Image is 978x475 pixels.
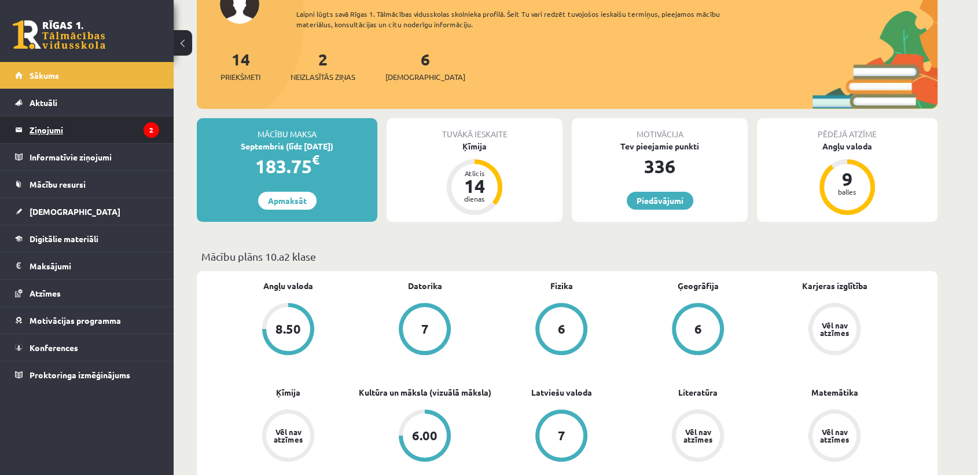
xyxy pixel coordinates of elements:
[30,233,98,244] span: Digitālie materiāli
[757,140,937,152] div: Angļu valoda
[493,303,630,357] a: 6
[572,152,748,180] div: 336
[818,321,851,337] div: Vēl nav atzīmes
[457,177,492,195] div: 14
[678,386,718,399] a: Literatūra
[30,144,159,170] legend: Informatīvie ziņojumi
[572,140,748,152] div: Tev pieejamie punkti
[201,249,933,264] p: Mācību plāns 10.a2 klase
[15,253,159,279] a: Maksājumi
[15,280,159,306] a: Atzīmes
[550,280,573,292] a: Fizika
[627,192,693,210] a: Piedāvājumi
[818,428,851,443] div: Vēl nav atzīmes
[558,429,565,442] div: 7
[359,386,491,399] a: Kultūra un māksla (vizuālā māksla)
[275,323,301,335] div: 8.50
[572,118,748,140] div: Motivācija
[356,410,493,464] a: 6.00
[30,288,61,298] span: Atzīmes
[766,303,903,357] a: Vēl nav atzīmes
[387,140,562,217] a: Ķīmija Atlicis 14 dienas
[30,116,159,143] legend: Ziņojumi
[558,323,565,335] div: 6
[30,342,78,353] span: Konferences
[220,303,356,357] a: 8.50
[258,192,317,210] a: Apmaksāt
[830,188,865,195] div: balles
[457,170,492,177] div: Atlicis
[144,122,159,138] i: 2
[291,71,355,83] span: Neizlasītās ziņas
[15,89,159,116] a: Aktuāli
[385,71,465,83] span: [DEMOGRAPHIC_DATA]
[197,140,377,152] div: Septembris (līdz [DATE])
[830,170,865,188] div: 9
[408,280,442,292] a: Datorika
[682,428,714,443] div: Vēl nav atzīmes
[531,386,592,399] a: Latviešu valoda
[766,410,903,464] a: Vēl nav atzīmes
[493,410,630,464] a: 7
[220,71,260,83] span: Priekšmeti
[15,307,159,334] a: Motivācijas programma
[13,20,105,49] a: Rīgas 1. Tālmācības vidusskola
[15,171,159,198] a: Mācību resursi
[387,140,562,152] div: Ķīmija
[385,49,465,83] a: 6[DEMOGRAPHIC_DATA]
[197,152,377,180] div: 183.75
[30,206,120,217] span: [DEMOGRAPHIC_DATA]
[387,118,562,140] div: Tuvākā ieskaite
[694,323,702,335] div: 6
[197,118,377,140] div: Mācību maksa
[296,9,741,30] div: Laipni lūgts savā Rīgas 1. Tālmācības vidusskolas skolnieka profilā. Šeit Tu vari redzēt tuvojošo...
[220,410,356,464] a: Vēl nav atzīmes
[811,386,858,399] a: Matemātika
[457,195,492,202] div: dienas
[757,140,937,217] a: Angļu valoda 9 balles
[312,151,319,168] span: €
[30,315,121,326] span: Motivācijas programma
[15,225,159,252] a: Digitālie materiāli
[15,116,159,143] a: Ziņojumi2
[220,49,260,83] a: 14Priekšmeti
[678,280,719,292] a: Ģeogrāfija
[757,118,937,140] div: Pēdējā atzīme
[630,303,766,357] a: 6
[276,386,300,399] a: Ķīmija
[30,253,159,279] legend: Maksājumi
[30,70,59,81] span: Sākums
[30,97,57,108] span: Aktuāli
[263,280,313,292] a: Angļu valoda
[412,429,437,442] div: 6.00
[802,280,867,292] a: Karjeras izglītība
[30,179,86,189] span: Mācību resursi
[421,323,429,335] div: 7
[15,62,159,89] a: Sākums
[30,370,130,380] span: Proktoringa izmēģinājums
[272,428,304,443] div: Vēl nav atzīmes
[291,49,355,83] a: 2Neizlasītās ziņas
[356,303,493,357] a: 7
[15,198,159,225] a: [DEMOGRAPHIC_DATA]
[15,144,159,170] a: Informatīvie ziņojumi
[15,361,159,388] a: Proktoringa izmēģinājums
[15,334,159,361] a: Konferences
[630,410,766,464] a: Vēl nav atzīmes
